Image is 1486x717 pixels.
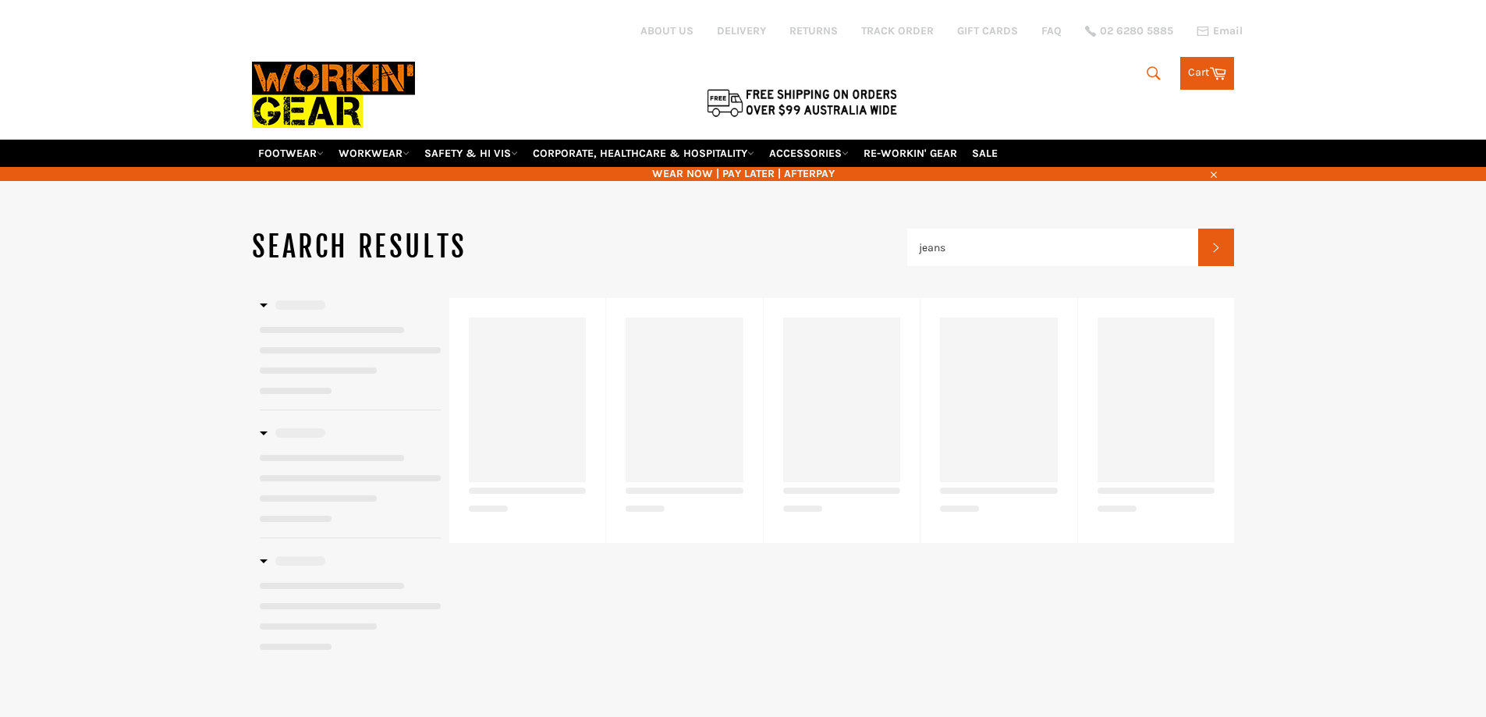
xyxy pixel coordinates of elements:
a: ACCESSORIES [763,140,855,167]
a: GIFT CARDS [957,23,1018,38]
a: DELIVERY [717,23,766,38]
a: FOOTWEAR [252,140,330,167]
a: Cart [1180,57,1234,90]
a: SALE [966,140,1004,167]
input: Search [907,229,1199,266]
span: 02 6280 5885 [1100,26,1173,37]
a: SAFETY & HI VIS [418,140,524,167]
a: 02 6280 5885 [1085,26,1173,37]
a: RETURNS [789,23,838,38]
a: FAQ [1041,23,1062,38]
a: WORKWEAR [332,140,416,167]
a: CORPORATE, HEALTHCARE & HOSPITALITY [527,140,761,167]
img: Flat $9.95 shipping Australia wide [704,86,899,119]
a: ABOUT US [640,23,693,38]
img: Workin Gear leaders in Workwear, Safety Boots, PPE, Uniforms. Australia's No.1 in Workwear [252,51,415,139]
span: Email [1213,26,1243,37]
a: TRACK ORDER [861,23,934,38]
a: Email [1197,25,1243,37]
span: WEAR NOW | PAY LATER | AFTERPAY [252,166,1235,181]
a: RE-WORKIN' GEAR [857,140,963,167]
h1: Search results [252,228,907,267]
